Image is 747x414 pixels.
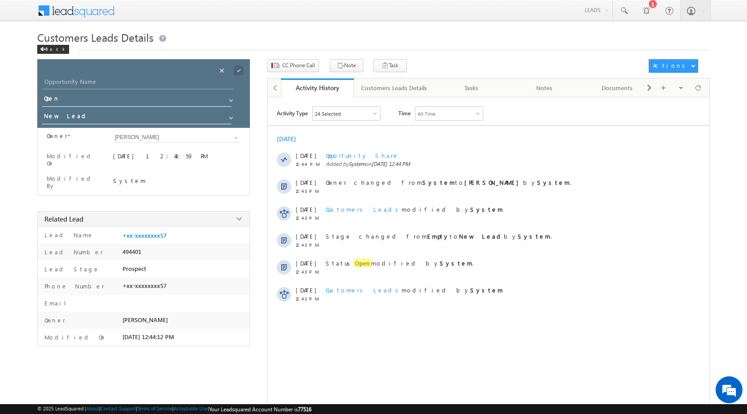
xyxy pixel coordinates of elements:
span: Customers Leads [326,205,402,213]
a: Documents [581,78,654,97]
div: Back [37,45,69,54]
span: modified by [326,286,503,294]
span: [DATE] [296,152,316,159]
span: [DATE] 12:44:12 PM [122,333,174,340]
label: Lead Name [42,231,94,239]
span: Added by on [326,161,672,167]
label: Lead Stage [42,265,100,273]
a: Show All Items [224,94,236,103]
div: Tasks [442,83,500,93]
label: Owner [47,132,68,139]
a: About [86,405,99,411]
div: [DATE] [277,135,306,143]
button: CC Phone Call [267,59,319,72]
label: Modified By [47,175,102,189]
a: Show All Items [224,111,236,120]
span: Customers Leads Details [37,30,153,44]
label: Lead Number [42,248,103,256]
span: CC Phone Call [282,61,315,70]
span: [DATE] [296,179,316,186]
span: 77516 [298,406,311,413]
span: Open [354,259,371,267]
span: 12:43 PM [296,296,323,301]
span: Activity Type [277,106,308,120]
div: Notes [515,83,573,93]
input: Status [42,93,232,107]
span: Opportunity Share [326,152,399,159]
span: 12:43 PM [296,215,323,221]
div: [DATE] 12:43:59 PM [113,152,240,165]
input: Type to Search [113,132,240,143]
span: 12:43 PM [296,188,323,194]
strong: System [537,179,570,186]
div: Customers Leads Details [361,83,427,93]
strong: System [470,286,503,294]
button: Actions [649,59,698,73]
label: Phone Number [42,282,105,290]
a: Acceptable Use [174,405,208,411]
span: System [349,161,365,167]
span: [DATE] 12:44 PM [371,161,410,167]
span: [DATE] [296,259,316,267]
span: modified by [326,205,503,213]
div: 24 Selected [315,111,341,117]
a: Tasks [435,78,508,97]
strong: System [470,205,503,213]
span: [PERSON_NAME] [122,316,168,323]
button: Task [373,59,407,72]
div: All Time [418,111,436,117]
span: [DATE] [296,232,316,240]
input: Opportunity Name Opportunity Name [43,77,233,89]
a: Notes [508,78,581,97]
label: Modified On [42,333,106,341]
strong: Empty [427,232,450,240]
label: Modified On [47,153,102,167]
div: Documents [588,83,646,93]
div: Owner Changed,Status Changed,Stage Changed,Source Changed,Notes & 19 more.. [313,107,380,120]
a: Terms of Service [137,405,172,411]
a: Show All Items [229,133,240,142]
a: Customers Leads Details [354,78,435,97]
button: Note [330,59,363,72]
label: Owner [42,316,66,324]
span: 494401 [122,248,141,255]
strong: [PERSON_NAME] [464,179,523,186]
span: 12:44 PM [296,161,323,167]
span: Owner changed from to by . [326,179,571,186]
div: Actions [653,61,688,70]
a: Contact Support [100,405,136,411]
span: Customers Leads [326,286,402,294]
span: 12:43 PM [296,269,323,275]
span: Prospect [122,265,146,272]
strong: System [422,179,455,186]
span: Your Leadsquared Account Number is [209,406,311,413]
span: Time [398,106,411,120]
span: +xx-xxxxxxxx57 [122,282,166,289]
span: Status modified by . [326,259,474,267]
div: System [113,177,240,184]
span: [DATE] [296,286,316,294]
span: Related Lead [44,214,83,223]
input: Stage [42,110,232,124]
a: Activity History [281,78,354,97]
label: Email [42,299,73,307]
strong: System [518,232,550,240]
span: 12:43 PM [296,242,323,248]
span: © 2025 LeadSquared | | | | | [37,405,311,413]
span: Stage changed from to by . [326,232,552,240]
a: +xx-xxxxxxxx57 [122,232,166,239]
span: [DATE] [296,205,316,213]
strong: New Lead [459,232,504,240]
div: Activity History [288,83,347,92]
strong: System [440,259,472,267]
